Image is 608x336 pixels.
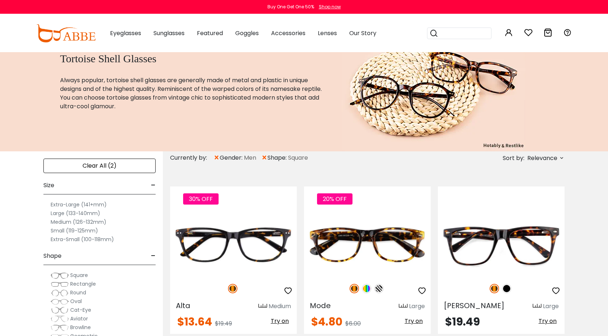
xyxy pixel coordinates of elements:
a: Shop now [315,4,341,10]
button: Try on [269,316,291,326]
span: × [261,151,267,164]
span: Relevance [527,152,557,165]
span: Aviator [70,315,88,322]
span: $13.64 [177,314,212,329]
img: Square.png [51,272,69,279]
img: Tortoise Mode - Plastic ,Universal Bridge Fit [304,213,431,276]
span: Try on [405,317,423,325]
img: Black [502,284,511,293]
span: Lenses [318,29,337,37]
img: Tortoise [350,284,359,293]
img: Oval.png [51,298,69,305]
img: size ruler [258,303,267,309]
label: Medium (126-132mm) [51,218,106,226]
span: Square [70,272,88,279]
img: Tortoise [490,284,499,293]
span: $4.80 [311,314,342,329]
span: Try on [539,317,557,325]
div: Large [543,302,559,311]
label: Extra-Small (100-118mm) [51,235,114,244]
div: Large [409,302,425,311]
span: × [214,151,220,164]
span: Accessories [271,29,305,37]
div: Medium [269,302,291,311]
img: Round.png [51,289,69,297]
label: Small (119-125mm) [51,226,98,235]
span: $6.00 [345,319,361,328]
label: Extra-Large (141+mm) [51,200,107,209]
h1: Tortoise Shell Glasses [60,52,324,65]
img: Multicolor [362,284,371,293]
button: Try on [402,316,425,326]
span: shape: [267,154,288,162]
span: gender: [220,154,244,162]
span: - [151,177,156,194]
span: Try on [271,317,289,325]
img: abbeglasses.com [36,24,96,42]
span: Rectangle [70,280,96,287]
span: Sunglasses [153,29,185,37]
button: Try on [536,316,559,326]
span: Sort by: [503,154,524,162]
span: Men [244,154,256,162]
span: $19.49 [215,319,232,328]
img: Cat-Eye.png [51,307,69,314]
p: Always popular, tortoise shell glasses are generally made of metal and plastic in unique designs ... [60,76,324,111]
span: Browline [70,324,91,331]
span: Oval [70,298,82,305]
span: 20% OFF [317,193,352,205]
img: Browline.png [51,324,69,331]
img: Tortoise Alta - Acetate ,Universal Bridge Fit [170,213,297,276]
div: Buy One Get One 50% [267,4,314,10]
img: Tortoise Montalvo - Acetate ,Universal Bridge Fit [438,213,565,276]
span: Eyeglasses [110,29,141,37]
span: Our Story [349,29,376,37]
div: Clear All (2) [43,159,156,173]
div: Shop now [319,4,341,10]
img: Rectangle.png [51,281,69,288]
img: Aviator.png [51,315,69,323]
span: Round [70,289,86,296]
span: $19.49 [445,314,480,329]
span: 30% OFF [183,193,219,205]
img: Tortoise [228,284,237,293]
span: Cat-Eye [70,306,91,314]
span: Featured [197,29,223,37]
span: Shape [43,247,62,265]
span: Alta [176,301,190,311]
span: Size [43,177,54,194]
img: Pattern [374,284,384,293]
div: Currently by: [170,151,214,164]
span: [PERSON_NAME] [444,301,504,311]
label: Large (133-140mm) [51,209,100,218]
img: tortoise shell glasses [342,25,525,151]
span: - [151,247,156,265]
span: Mode [310,301,331,311]
span: Goggles [235,29,259,37]
span: Square [288,154,308,162]
img: size ruler [399,303,408,309]
img: size ruler [533,303,541,309]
